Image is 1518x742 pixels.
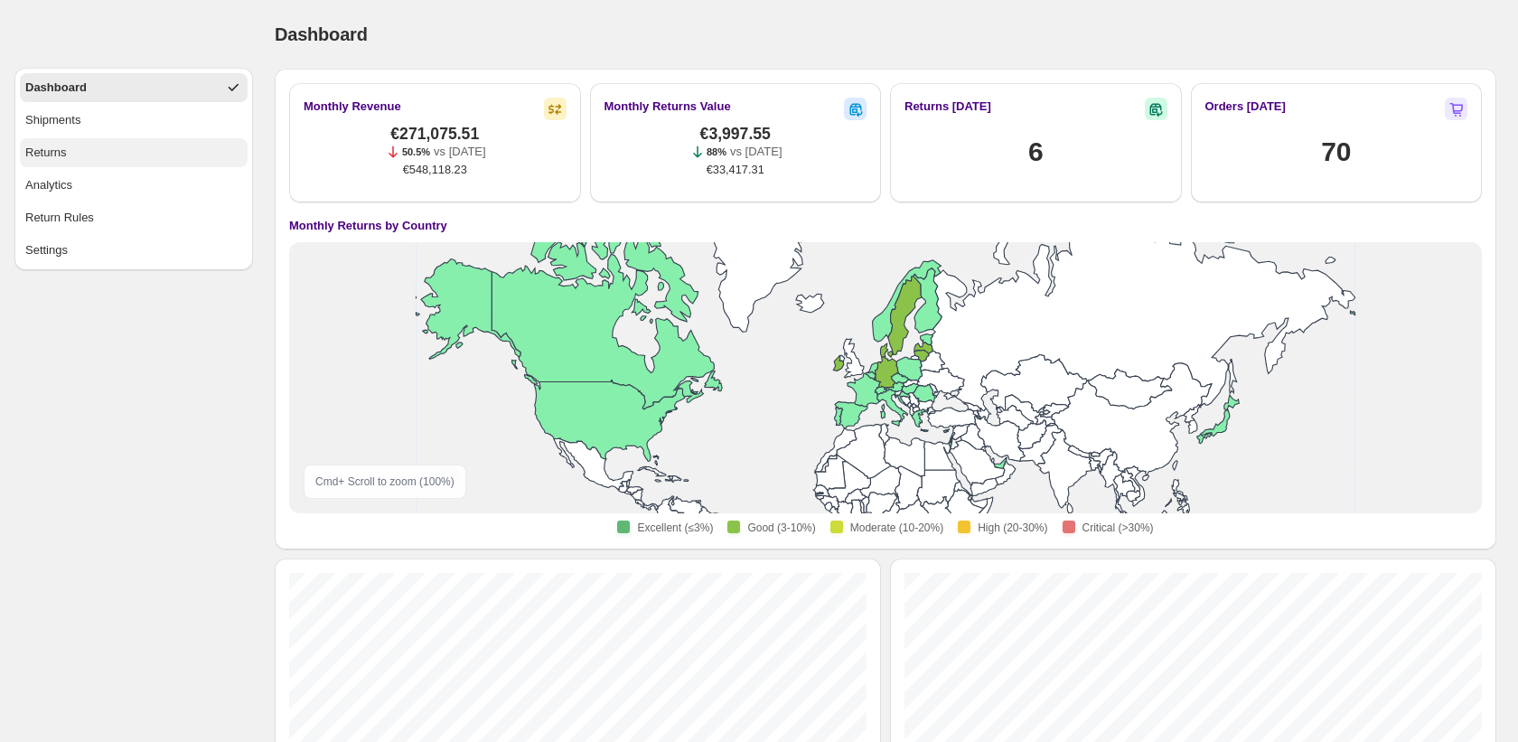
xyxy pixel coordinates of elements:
[25,144,67,162] div: Returns
[304,98,401,116] h2: Monthly Revenue
[1082,521,1154,535] span: Critical (>30%)
[707,146,726,157] span: 88%
[20,203,248,232] button: Return Rules
[637,521,713,535] span: Excellent (≤3%)
[730,143,782,161] p: vs [DATE]
[604,98,731,116] h2: Monthly Returns Value
[25,209,94,227] div: Return Rules
[289,217,447,235] h4: Monthly Returns by Country
[20,106,248,135] button: Shipments
[707,161,764,179] span: €33,417.31
[25,79,87,97] div: Dashboard
[20,138,248,167] button: Returns
[20,236,248,265] button: Settings
[1028,134,1043,170] h1: 6
[1321,134,1351,170] h1: 70
[304,465,466,499] div: Cmd + Scroll to zoom ( 100 %)
[20,73,248,102] button: Dashboard
[25,176,72,194] div: Analytics
[1205,98,1286,116] h2: Orders [DATE]
[20,171,248,200] button: Analytics
[390,125,479,143] span: €271,075.51
[25,241,68,259] div: Settings
[978,521,1047,535] span: High (20-30%)
[904,98,991,116] h2: Returns [DATE]
[434,143,486,161] p: vs [DATE]
[700,125,771,143] span: €3,997.55
[747,521,815,535] span: Good (3-10%)
[850,521,943,535] span: Moderate (10-20%)
[403,161,467,179] span: €548,118.23
[25,111,80,129] div: Shipments
[402,146,430,157] span: 50.5%
[275,24,368,44] span: Dashboard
